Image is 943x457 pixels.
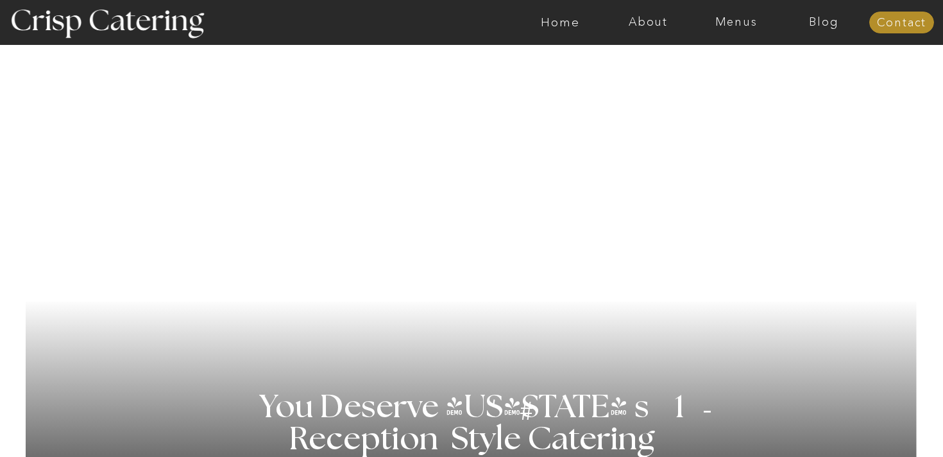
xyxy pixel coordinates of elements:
[780,16,868,29] a: Blog
[815,393,943,457] iframe: podium webchat widget bubble
[491,399,565,436] h3: #
[468,392,521,424] h3: '
[692,16,780,29] a: Menus
[516,16,604,29] a: Home
[869,17,934,30] a: Contact
[678,377,715,450] h3: '
[604,16,692,29] a: About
